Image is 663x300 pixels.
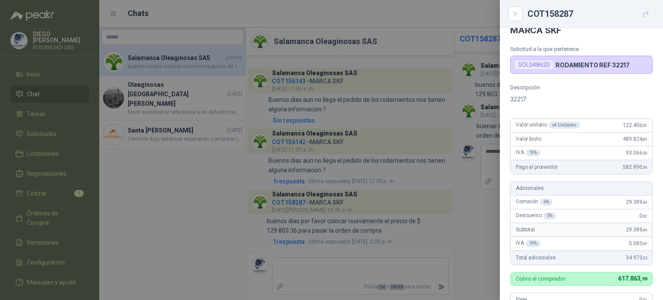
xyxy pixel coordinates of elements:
button: Close [510,9,521,19]
span: 29.389 [626,199,647,205]
span: IVA [516,149,540,156]
p: 32217 [510,94,653,104]
h4: MARCA SKF [510,25,653,35]
div: 6 % [540,199,552,205]
p: RODAMIENTO REF 32217 [556,61,630,69]
span: 617.863 [618,275,647,282]
div: SOL048620 [514,60,554,70]
div: COT158287 [527,7,653,21]
span: Valor unitario [516,122,580,129]
span: ,56 [642,151,647,155]
span: Descuento [516,212,556,219]
span: Subtotal [516,227,535,233]
span: Valor bruto [516,136,541,142]
p: Descripción [510,84,653,91]
span: 93.066 [626,150,647,156]
div: x 4 Unidades [549,122,580,129]
span: 34.973 [626,255,647,261]
span: ,44 [642,227,647,232]
span: IVA [516,240,540,247]
div: Adicionales [511,182,652,196]
span: ,00 [642,123,647,128]
div: 0 % [543,212,556,219]
span: 122.456 [623,122,647,128]
span: ,00 [642,137,647,142]
span: ,99 [640,276,647,282]
span: Pago al proveedor [516,164,558,170]
div: Total adicionales [511,251,652,265]
span: 5.583 [629,240,647,246]
span: ,43 [642,256,647,260]
span: 582.890 [623,164,647,170]
div: 19 % [526,149,541,156]
p: Cobro al comprador [516,276,565,281]
span: ,44 [642,200,647,205]
span: ,99 [642,241,647,246]
span: ,00 [642,214,647,218]
span: 29.389 [626,227,647,233]
span: 489.824 [623,136,647,142]
div: 19 % [526,240,541,247]
span: 0 [639,213,647,219]
p: Solicitud a la que pertenece [510,46,653,52]
span: Comisión [516,199,552,205]
span: ,56 [642,165,647,170]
